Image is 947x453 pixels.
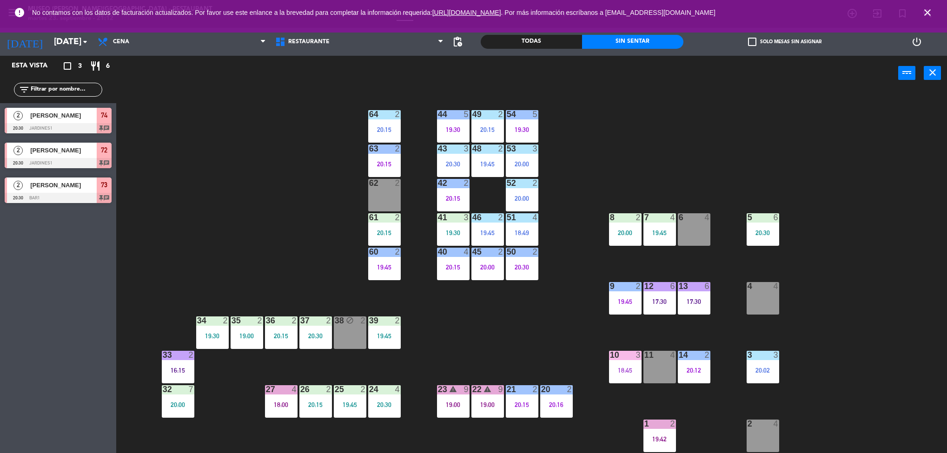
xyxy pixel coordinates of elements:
[368,333,401,339] div: 19:45
[19,84,30,95] i: filter_list
[197,316,198,325] div: 34
[483,385,491,393] i: warning
[774,351,779,359] div: 3
[644,213,645,222] div: 7
[501,9,715,16] a: . Por más información escríbanos a [EMAIL_ADDRESS][DOMAIN_NAME]
[326,385,332,394] div: 2
[498,385,504,394] div: 9
[464,144,470,153] div: 3
[643,230,676,236] div: 19:45
[13,181,23,190] span: 2
[369,179,370,187] div: 62
[395,179,401,187] div: 2
[924,66,941,80] button: close
[113,39,129,45] span: Cena
[540,401,573,408] div: 20:16
[223,316,229,325] div: 2
[582,35,683,49] div: Sin sentar
[498,248,504,256] div: 2
[452,36,463,47] span: pending_actions
[678,298,710,305] div: 17:30
[471,401,504,408] div: 19:00
[705,213,710,222] div: 4
[346,316,354,324] i: block
[644,351,645,359] div: 11
[471,264,504,270] div: 20:00
[464,385,470,394] div: 9
[14,7,25,18] i: error
[299,401,332,408] div: 20:15
[432,9,501,16] a: [URL][DOMAIN_NAME]
[368,264,401,270] div: 19:45
[449,385,457,393] i: warning
[189,385,194,394] div: 7
[643,298,676,305] div: 17:30
[498,213,504,222] div: 2
[437,230,470,236] div: 19:30
[471,126,504,133] div: 20:15
[369,213,370,222] div: 61
[464,110,470,118] div: 5
[162,367,194,374] div: 16:15
[748,38,821,46] label: Solo mesas sin asignar
[748,420,748,428] div: 2
[922,7,933,18] i: close
[162,401,194,408] div: 20:00
[288,39,330,45] span: Restaurante
[670,351,676,359] div: 4
[265,401,298,408] div: 18:00
[395,385,401,394] div: 4
[369,248,370,256] div: 60
[369,144,370,153] div: 63
[533,144,538,153] div: 3
[369,316,370,325] div: 39
[5,60,67,72] div: Esta vista
[437,195,470,202] div: 20:15
[748,282,748,290] div: 4
[368,230,401,236] div: 20:15
[464,213,470,222] div: 3
[644,282,645,290] div: 12
[506,195,538,202] div: 20:00
[30,111,97,120] span: [PERSON_NAME]
[232,316,232,325] div: 35
[748,38,756,46] span: check_box_outline_blank
[326,316,332,325] div: 2
[644,420,645,428] div: 1
[334,401,366,408] div: 19:45
[471,230,504,236] div: 19:45
[748,351,748,359] div: 3
[747,230,779,236] div: 20:30
[678,367,710,374] div: 20:12
[506,230,538,236] div: 18:49
[300,316,301,325] div: 37
[901,67,913,78] i: power_input
[265,333,298,339] div: 20:15
[774,420,779,428] div: 4
[101,144,107,156] span: 72
[292,316,298,325] div: 2
[533,213,538,222] div: 4
[437,161,470,167] div: 20:30
[30,85,102,95] input: Filtrar por nombre...
[705,282,710,290] div: 6
[30,180,97,190] span: [PERSON_NAME]
[472,248,473,256] div: 45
